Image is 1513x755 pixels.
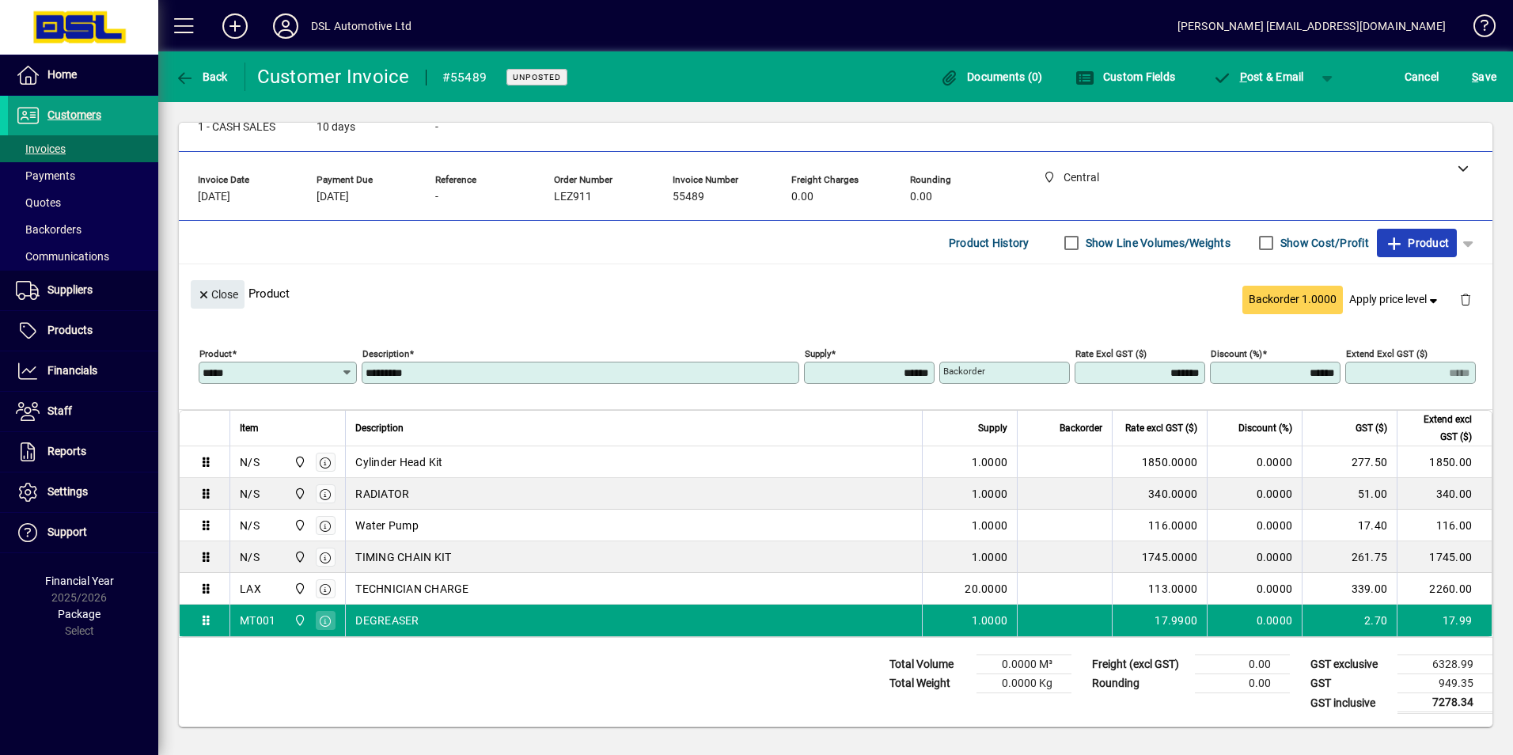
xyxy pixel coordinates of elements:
button: Cancel [1401,63,1443,91]
span: 55489 [673,191,704,203]
td: 0.0000 [1207,541,1302,573]
span: Product History [949,230,1030,256]
span: 1 - CASH SALES [198,121,275,134]
span: Unposted [513,72,561,82]
a: Home [8,55,158,95]
a: Settings [8,472,158,512]
button: Documents (0) [936,63,1047,91]
div: MT001 [240,613,275,628]
td: 277.50 [1302,446,1397,478]
span: 20.0000 [965,581,1007,597]
a: Support [8,513,158,552]
label: Show Line Volumes/Weights [1083,235,1230,251]
a: Staff [8,392,158,431]
td: 0.0000 [1207,510,1302,541]
td: 2.70 [1302,605,1397,636]
span: Support [47,525,87,538]
span: Settings [47,485,88,498]
button: Custom Fields [1071,63,1179,91]
span: Product [1385,230,1449,256]
span: RADIATOR [355,486,409,502]
td: 949.35 [1397,674,1492,693]
span: Water Pump [355,518,419,533]
div: [PERSON_NAME] [EMAIL_ADDRESS][DOMAIN_NAME] [1177,13,1446,39]
span: P [1240,70,1247,83]
div: 1745.0000 [1122,549,1197,565]
span: Cancel [1405,64,1439,89]
span: Financials [47,364,97,377]
span: 0.00 [910,191,932,203]
div: N/S [240,518,260,533]
span: ave [1472,64,1496,89]
span: Package [58,608,100,620]
div: 116.0000 [1122,518,1197,533]
td: 2260.00 [1397,573,1492,605]
td: 17.40 [1302,510,1397,541]
mat-label: Rate excl GST ($) [1075,348,1147,359]
span: Apply price level [1349,291,1441,308]
td: 17.99 [1397,605,1492,636]
td: 0.0000 M³ [976,655,1071,674]
span: Reports [47,445,86,457]
mat-label: Backorder [943,366,985,377]
span: Description [355,419,404,437]
span: TIMING CHAIN KIT [355,549,451,565]
span: 1.0000 [972,518,1008,533]
span: Documents (0) [940,70,1043,83]
span: Central [290,485,308,503]
button: Back [171,63,232,91]
button: Save [1468,63,1500,91]
span: Item [240,419,259,437]
div: N/S [240,454,260,470]
button: Post & Email [1204,63,1312,91]
td: 340.00 [1397,478,1492,510]
span: 1.0000 [972,549,1008,565]
div: #55489 [442,65,487,90]
div: Customer Invoice [257,64,410,89]
button: Delete [1447,280,1485,318]
span: S [1472,70,1478,83]
td: 0.00 [1195,674,1290,693]
span: Backorder [1060,419,1102,437]
span: Invoices [16,142,66,155]
span: 1.0000 [972,613,1008,628]
td: GST inclusive [1303,693,1397,713]
span: [DATE] [198,191,230,203]
a: Reports [8,432,158,472]
mat-label: Product [199,348,232,359]
span: TECHNICIAN CHARGE [355,581,468,597]
button: Product History [942,229,1036,257]
span: Customers [47,108,101,121]
span: Central [290,548,308,566]
div: LAX [240,581,261,597]
a: Invoices [8,135,158,162]
span: Home [47,68,77,81]
span: 1.0000 [972,486,1008,502]
span: Close [197,282,238,308]
mat-label: Description [362,348,409,359]
td: Total Weight [882,674,976,693]
div: 340.0000 [1122,486,1197,502]
td: 51.00 [1302,478,1397,510]
td: 116.00 [1397,510,1492,541]
span: Backorders [16,223,82,236]
span: Communications [16,250,109,263]
button: Product [1377,229,1457,257]
span: Central [290,580,308,598]
span: 1.0000 [972,454,1008,470]
button: Close [191,280,245,309]
a: Suppliers [8,271,158,310]
span: Custom Fields [1075,70,1175,83]
label: Show Cost/Profit [1277,235,1369,251]
td: 0.0000 [1207,573,1302,605]
a: Quotes [8,189,158,216]
td: 7278.34 [1397,693,1492,713]
a: Communications [8,243,158,270]
div: Product [179,264,1492,322]
span: [DATE] [317,191,349,203]
span: Extend excl GST ($) [1407,411,1472,446]
app-page-header-button: Delete [1447,292,1485,306]
app-page-header-button: Close [187,286,248,301]
div: N/S [240,549,260,565]
span: ost & Email [1212,70,1304,83]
